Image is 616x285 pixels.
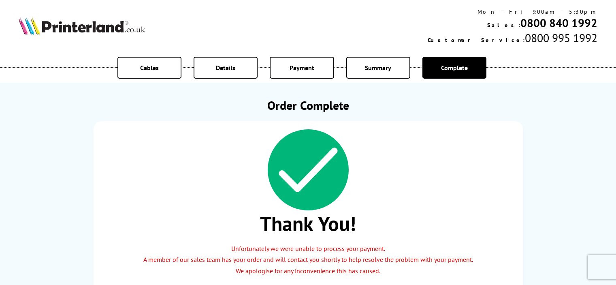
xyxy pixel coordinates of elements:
img: Printerland Logo [19,17,145,35]
span: Cables [140,64,159,72]
span: Thank You! [102,210,515,237]
span: Summary [365,64,391,72]
span: Complete [441,64,468,72]
a: 0800 840 1992 [520,15,597,30]
div: Mon - Fri 9:00am - 5:30pm [428,8,597,15]
span: 0800 995 1992 [525,30,597,45]
span: Customer Service: [428,36,525,44]
span: Details [216,64,235,72]
span: Payment [290,64,314,72]
p: Unfortunately we were unable to process your payment. A member of our sales team has your order a... [102,243,515,276]
h1: Order Complete [94,97,523,113]
span: Sales: [487,21,520,29]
